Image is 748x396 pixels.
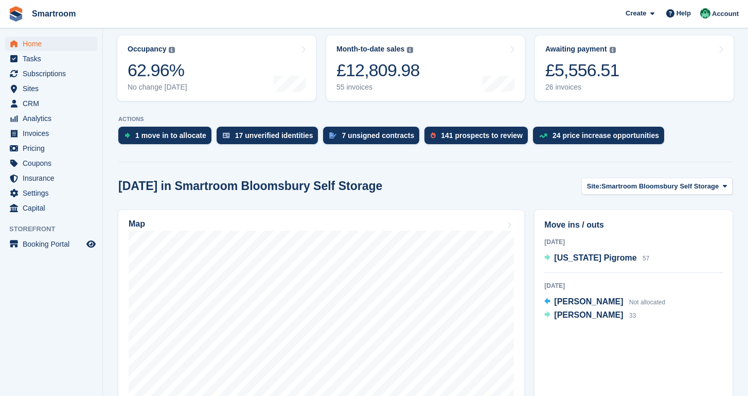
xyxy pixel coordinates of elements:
a: Smartroom [28,5,80,22]
a: 7 unsigned contracts [323,127,424,149]
span: Capital [23,201,84,215]
a: menu [5,51,97,66]
span: [PERSON_NAME] [554,297,623,306]
span: Invoices [23,126,84,141]
a: menu [5,37,97,51]
span: Booking Portal [23,237,84,251]
a: menu [5,66,97,81]
a: menu [5,237,97,251]
span: 33 [629,312,636,319]
span: Site: [587,181,601,192]
a: menu [5,111,97,126]
img: Jacob Gabriel [700,8,710,19]
span: 57 [643,255,649,262]
a: menu [5,96,97,111]
div: [DATE] [544,237,723,247]
img: price_increase_opportunities-93ffe204e8149a01c8c9dc8f82e8f89637d9d84a8eef4429ea346261dce0b2c0.svg [539,133,547,138]
div: 24 price increase opportunities [553,131,659,140]
a: 24 price increase opportunities [533,127,669,149]
span: Help [676,8,691,19]
img: icon-info-grey-7440780725fd019a000dd9b08b2336e03edf1995a4989e88bcd33f0948082b44.svg [610,47,616,53]
button: Site: Smartroom Bloomsbury Self Storage [581,178,733,195]
span: Analytics [23,111,84,126]
div: £5,556.51 [545,60,619,81]
h2: Move ins / outs [544,219,723,231]
div: No change [DATE] [128,83,187,92]
span: Home [23,37,84,51]
span: Create [626,8,646,19]
a: 1 move in to allocate [118,127,217,149]
a: [US_STATE] Pigrome 57 [544,252,649,265]
a: 17 unverified identities [217,127,324,149]
span: Subscriptions [23,66,84,81]
a: Month-to-date sales £12,809.98 55 invoices [326,36,525,101]
a: menu [5,156,97,170]
a: menu [5,201,97,215]
span: Insurance [23,171,84,185]
img: verify_identity-adf6edd0f0f0b5bbfe63781bf79b02c33cf7c696d77639b501bdc392416b5a36.svg [223,132,230,139]
a: 141 prospects to review [424,127,533,149]
div: 62.96% [128,60,187,81]
div: 17 unverified identities [235,131,313,140]
span: Smartroom Bloomsbury Self Storage [601,181,719,192]
div: Awaiting payment [545,45,607,54]
div: Month-to-date sales [336,45,404,54]
span: Tasks [23,51,84,66]
a: Awaiting payment £5,556.51 26 invoices [535,36,734,101]
img: contract_signature_icon-13c848040528278c33f63329250d36e43548de30e8caae1d1a13099fd9432cc5.svg [329,132,336,139]
img: stora-icon-8386f47178a22dfd0bd8f6a31ec36ba5ce8667c1dd55bd0f319d3a0aa187defe.svg [8,6,24,22]
span: CRM [23,96,84,111]
div: 1 move in to allocate [135,131,206,140]
div: [DATE] [544,281,723,290]
img: icon-info-grey-7440780725fd019a000dd9b08b2336e03edf1995a4989e88bcd33f0948082b44.svg [407,47,413,53]
a: Occupancy 62.96% No change [DATE] [117,36,316,101]
div: 7 unsigned contracts [342,131,414,140]
span: Sites [23,81,84,96]
a: menu [5,186,97,200]
span: Account [712,9,739,19]
img: move_ins_to_allocate_icon-fdf77a2bb77ea45bf5b3d319d69a93e2d87916cf1d5bf7949dd705db3b84f3ca.svg [124,132,130,139]
a: [PERSON_NAME] 33 [544,309,636,322]
a: menu [5,171,97,185]
span: Coupons [23,156,84,170]
img: icon-info-grey-7440780725fd019a000dd9b08b2336e03edf1995a4989e88bcd33f0948082b44.svg [169,47,175,53]
div: 55 invoices [336,83,420,92]
span: [PERSON_NAME] [554,311,623,319]
span: Pricing [23,141,84,156]
img: prospect-51fa495bee0391a8d652442698ab0144808aea92771e9ea1ae160a38d050c398.svg [431,132,436,139]
span: [US_STATE] Pigrome [554,253,636,262]
span: Settings [23,186,84,200]
a: menu [5,126,97,141]
h2: [DATE] in Smartroom Bloomsbury Self Storage [118,179,382,193]
span: Not allocated [629,299,665,306]
a: menu [5,141,97,156]
h2: Map [129,219,145,229]
div: Occupancy [128,45,166,54]
div: £12,809.98 [336,60,420,81]
div: 141 prospects to review [441,131,523,140]
p: ACTIONS [118,116,733,123]
span: Storefront [9,224,102,234]
div: 26 invoices [545,83,619,92]
a: [PERSON_NAME] Not allocated [544,296,665,309]
a: menu [5,81,97,96]
a: Preview store [85,238,97,250]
